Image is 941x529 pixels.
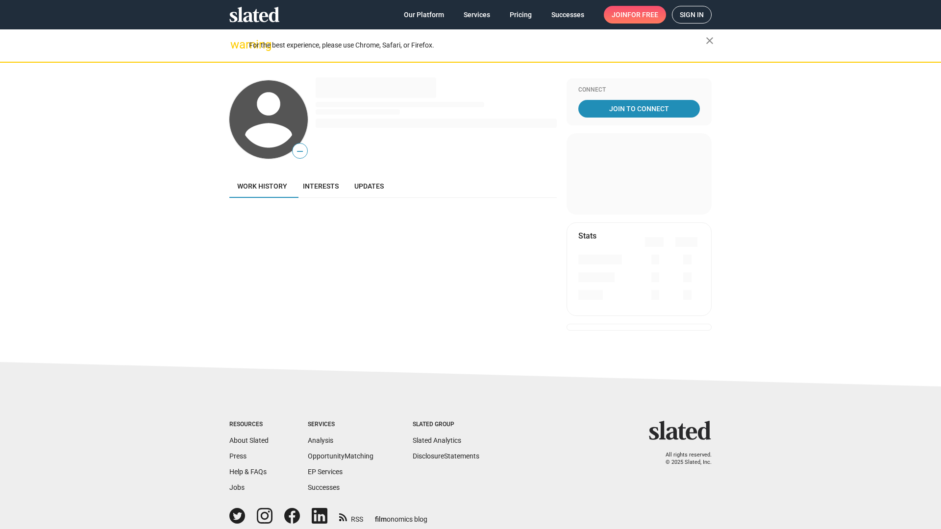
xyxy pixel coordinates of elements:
a: Updates [347,174,392,198]
a: Help & FAQs [229,468,267,476]
span: Sign in [680,6,704,23]
span: Join To Connect [580,100,698,118]
a: DisclosureStatements [413,452,479,460]
p: All rights reserved. © 2025 Slated, Inc. [655,452,712,466]
span: Services [464,6,490,24]
a: Work history [229,174,295,198]
a: Press [229,452,247,460]
a: Interests [295,174,347,198]
a: Successes [544,6,592,24]
mat-icon: close [704,35,716,47]
span: Pricing [510,6,532,24]
span: film [375,515,387,523]
a: OpportunityMatching [308,452,373,460]
mat-card-title: Stats [578,231,596,241]
div: For the best experience, please use Chrome, Safari, or Firefox. [249,39,706,52]
a: RSS [339,509,363,524]
span: Work history [237,182,287,190]
a: Pricing [502,6,540,24]
a: filmonomics blog [375,507,427,524]
a: Sign in [672,6,712,24]
div: Connect [578,86,700,94]
a: About Slated [229,436,269,444]
div: Resources [229,421,269,429]
a: EP Services [308,468,343,476]
a: Join To Connect [578,100,700,118]
a: Joinfor free [604,6,666,24]
a: Our Platform [396,6,452,24]
a: Jobs [229,483,245,491]
div: Services [308,421,373,429]
a: Successes [308,483,340,491]
a: Slated Analytics [413,436,461,444]
span: Updates [354,182,384,190]
span: Join [612,6,658,24]
span: Interests [303,182,339,190]
span: for free [627,6,658,24]
span: — [293,145,307,158]
a: Services [456,6,498,24]
span: Our Platform [404,6,444,24]
mat-icon: warning [230,39,242,50]
a: Analysis [308,436,333,444]
span: Successes [551,6,584,24]
div: Slated Group [413,421,479,429]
